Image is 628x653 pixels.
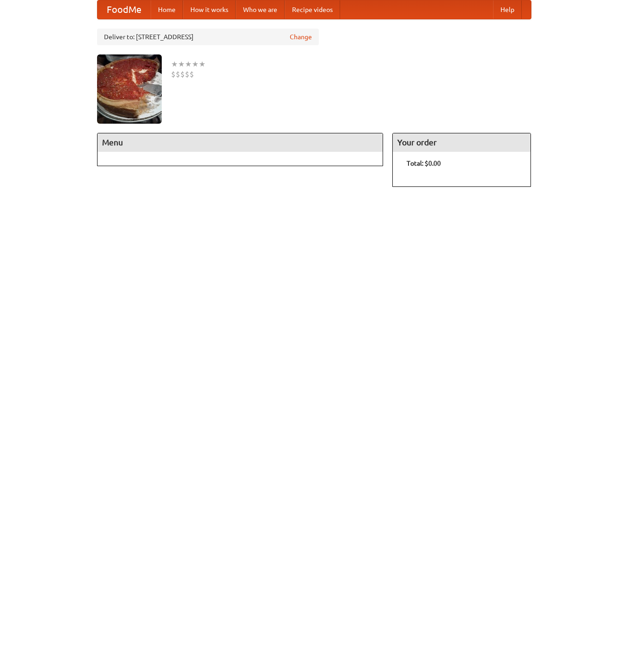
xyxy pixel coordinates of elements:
a: Recipe videos [285,0,340,19]
h4: Menu [98,133,383,152]
li: ★ [171,59,178,69]
div: Deliver to: [STREET_ADDRESS] [97,29,319,45]
b: Total: $0.00 [407,160,441,167]
li: $ [180,69,185,79]
h4: Your order [393,133,530,152]
li: $ [189,69,194,79]
li: ★ [199,59,206,69]
img: angular.jpg [97,54,162,124]
li: $ [176,69,180,79]
a: FoodMe [98,0,151,19]
a: Who we are [236,0,285,19]
li: ★ [192,59,199,69]
a: How it works [183,0,236,19]
li: $ [185,69,189,79]
li: ★ [178,59,185,69]
a: Change [290,32,312,42]
li: $ [171,69,176,79]
a: Help [493,0,522,19]
a: Home [151,0,183,19]
li: ★ [185,59,192,69]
